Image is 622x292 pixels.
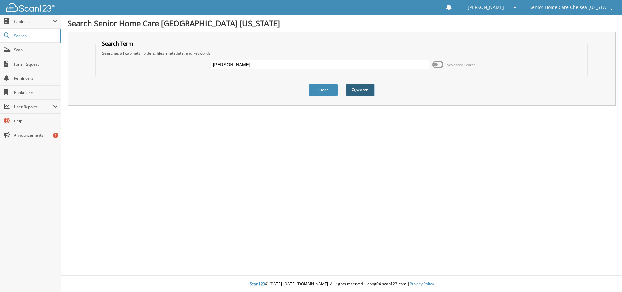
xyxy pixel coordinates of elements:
[447,62,476,67] span: Advanced Search
[250,281,265,287] span: Scan123
[14,61,58,67] span: Form Request
[14,19,53,24] span: Cabinets
[99,40,136,47] legend: Search Term
[99,50,584,56] div: Searches all cabinets, folders, files, metadata, and keywords
[61,276,622,292] div: © [DATE]-[DATE] [DOMAIN_NAME]. All rights reserved | appg04-scan123-com |
[468,5,504,9] span: [PERSON_NAME]
[6,3,55,12] img: scan123-logo-white.svg
[68,18,616,28] h1: Search Senior Home Care [GEOGRAPHIC_DATA] [US_STATE]
[309,84,338,96] button: Clear
[410,281,434,287] a: Privacy Policy
[14,118,58,124] span: Help
[14,47,58,53] span: Scan
[14,33,57,38] span: Search
[14,90,58,95] span: Bookmarks
[53,133,58,138] div: 1
[14,76,58,81] span: Reminders
[346,84,375,96] button: Search
[590,261,622,292] iframe: Chat Widget
[14,104,53,109] span: User Reports
[14,132,58,138] span: Announcements
[530,5,613,9] span: Senior Home Care Chelsea [US_STATE]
